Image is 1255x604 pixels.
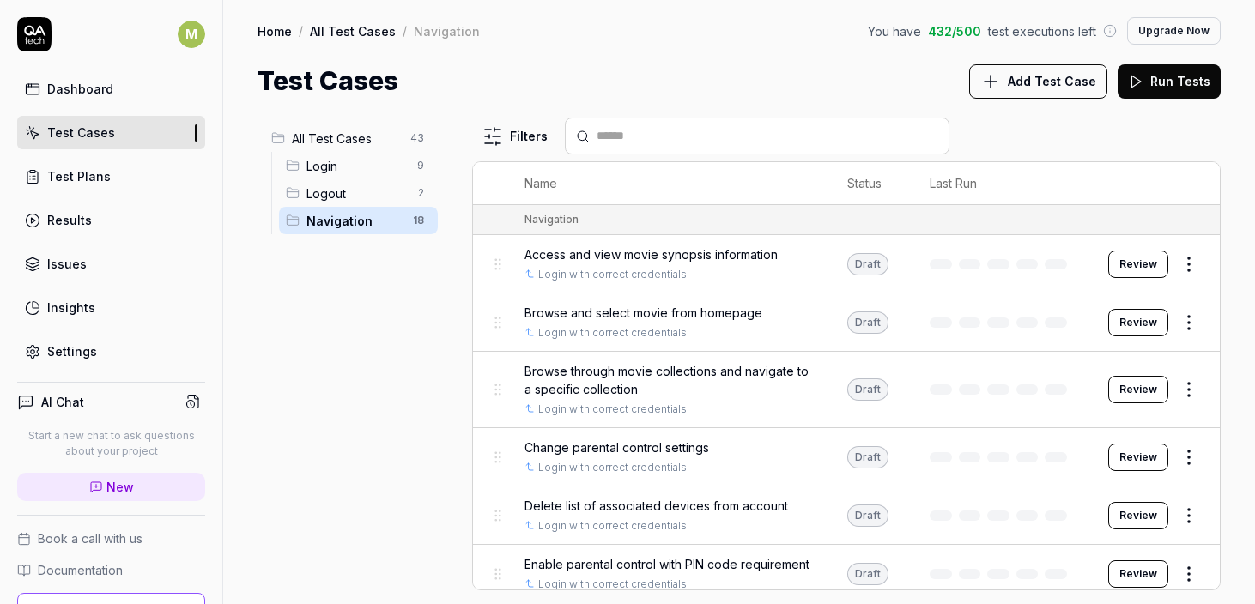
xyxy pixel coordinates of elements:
tr: Change parental control settingsLogin with correct credentialsDraftReview [473,428,1220,486]
a: All Test Cases [310,22,396,39]
div: Results [47,211,92,229]
div: Draft [847,446,888,468]
button: Review [1108,251,1168,278]
a: Login with correct credentials [538,460,687,475]
button: Review [1108,502,1168,529]
div: Draft [847,563,888,585]
button: Run Tests [1118,64,1221,99]
button: Review [1108,560,1168,588]
th: Status [830,162,912,205]
div: Settings [47,342,97,360]
button: Add Test Case [969,64,1107,99]
div: / [403,22,407,39]
div: Draft [847,253,888,275]
a: Settings [17,335,205,368]
div: Draft [847,311,888,334]
div: Navigation [524,212,579,227]
tr: Enable parental control with PIN code requirementLogin with correct credentialsDraftReview [473,545,1220,603]
tr: Browse and select movie from homepageLogin with correct credentialsDraftReview [473,293,1220,352]
a: Login with correct credentials [538,402,687,417]
span: M [178,21,205,48]
span: Book a call with us [38,529,142,547]
span: Documentation [38,561,123,579]
th: Name [507,162,830,205]
span: Add Test Case [1008,72,1096,90]
span: Browse and select movie from homepage [524,304,762,322]
span: Logout [306,184,407,202]
span: Change parental control settings [524,438,709,456]
div: Drag to reorderNavigation18 [279,207,438,234]
a: Login with correct credentials [538,577,687,592]
button: M [178,17,205,51]
span: Access and view movie synopsis information [524,245,778,263]
button: Filters [472,119,558,154]
span: New [106,478,134,496]
span: test executions left [988,22,1096,40]
div: Test Plans [47,167,111,185]
button: Review [1108,309,1168,336]
a: Insights [17,291,205,324]
div: Draft [847,504,888,527]
h4: AI Chat [41,393,84,411]
div: Issues [47,255,87,273]
div: Navigation [414,22,480,39]
span: Login [306,157,407,175]
span: 2 [410,183,431,203]
tr: Browse through movie collections and navigate to a specific collectionLogin with correct credenti... [473,352,1220,428]
th: Last Run [912,162,1091,205]
a: Test Plans [17,160,205,193]
div: / [299,22,303,39]
span: Navigation [306,212,403,230]
tr: Access and view movie synopsis informationLogin with correct credentialsDraftReview [473,235,1220,293]
div: Drag to reorderLogout2 [279,179,438,207]
a: Login with correct credentials [538,267,687,282]
button: Review [1108,376,1168,403]
div: Draft [847,378,888,401]
a: Test Cases [17,116,205,149]
span: 432 / 500 [928,22,981,40]
h1: Test Cases [258,62,398,100]
span: 43 [403,128,431,148]
a: Login with correct credentials [538,518,687,534]
span: Browse through movie collections and navigate to a specific collection [524,362,813,398]
a: Documentation [17,561,205,579]
button: Upgrade Now [1127,17,1221,45]
span: 18 [406,210,431,231]
a: Dashboard [17,72,205,106]
a: Results [17,203,205,237]
span: All Test Cases [292,130,400,148]
button: Review [1108,444,1168,471]
a: Login with correct credentials [538,325,687,341]
a: New [17,473,205,501]
div: Dashboard [47,80,113,98]
tr: Delete list of associated devices from accountLogin with correct credentialsDraftReview [473,486,1220,545]
a: Book a call with us [17,529,205,547]
span: Enable parental control with PIN code requirement [524,555,809,573]
a: Home [258,22,292,39]
p: Start a new chat to ask questions about your project [17,428,205,459]
div: Drag to reorderLogin9 [279,152,438,179]
div: Insights [47,299,95,317]
span: Delete list of associated devices from account [524,497,788,515]
a: Issues [17,247,205,281]
span: You have [868,22,921,40]
span: 9 [410,155,431,176]
div: Test Cases [47,124,115,142]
